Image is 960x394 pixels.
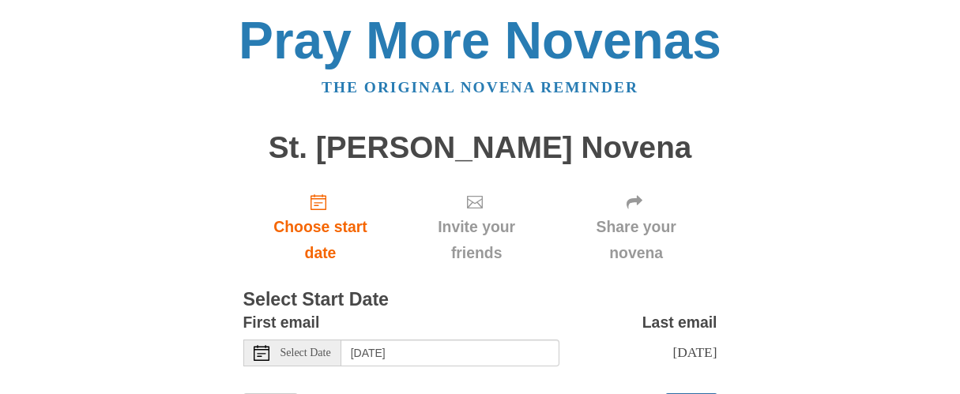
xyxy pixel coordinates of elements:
span: Select Date [280,347,331,358]
span: Share your novena [571,214,702,266]
span: [DATE] [672,344,717,360]
span: Choose start date [259,214,382,266]
h1: St. [PERSON_NAME] Novena [243,131,717,165]
a: Pray More Novenas [239,11,721,69]
label: First email [243,310,320,336]
a: Choose start date [243,180,398,274]
label: Last email [642,310,717,336]
div: Click "Next" to confirm your start date first. [555,180,717,274]
div: Click "Next" to confirm your start date first. [397,180,555,274]
span: Invite your friends [413,214,539,266]
a: The original novena reminder [322,79,638,96]
h3: Select Start Date [243,290,717,310]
